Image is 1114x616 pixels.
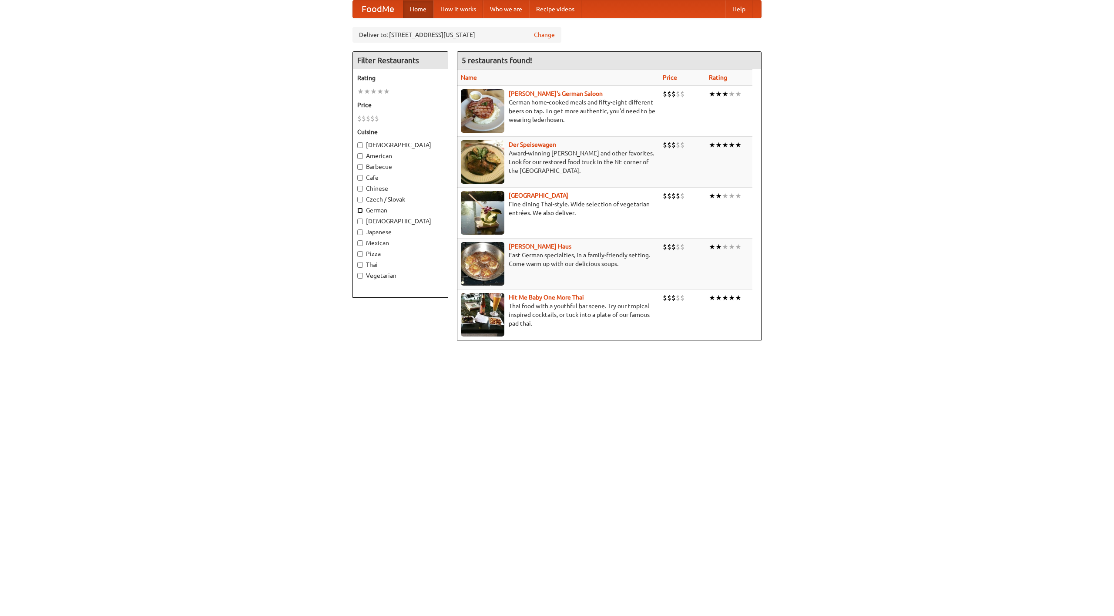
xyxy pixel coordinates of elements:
li: ★ [709,191,715,201]
label: Czech / Slovak [357,195,443,204]
input: [DEMOGRAPHIC_DATA] [357,219,363,224]
li: ★ [377,87,383,96]
label: Barbecue [357,162,443,171]
p: Fine dining Thai-style. Wide selection of vegetarian entrées. We also deliver. [461,200,656,217]
label: [DEMOGRAPHIC_DATA] [357,141,443,149]
h5: Rating [357,74,443,82]
li: $ [362,114,366,123]
li: ★ [722,242,728,252]
label: Thai [357,260,443,269]
li: ★ [722,140,728,150]
a: [PERSON_NAME]'s German Saloon [509,90,603,97]
a: Name [461,74,477,81]
li: $ [663,191,667,201]
li: $ [676,293,680,303]
li: $ [667,242,671,252]
li: ★ [735,140,742,150]
li: $ [676,140,680,150]
p: East German specialties, in a family-friendly setting. Come warm up with our delicious soups. [461,251,656,268]
input: German [357,208,363,213]
li: $ [663,140,667,150]
input: Czech / Slovak [357,197,363,202]
a: Hit Me Baby One More Thai [509,294,584,301]
img: kohlhaus.jpg [461,242,504,286]
input: Thai [357,262,363,268]
p: Award-winning [PERSON_NAME] and other favorites. Look for our restored food truck in the NE corne... [461,149,656,175]
li: ★ [709,140,715,150]
li: $ [663,89,667,99]
label: Mexican [357,239,443,247]
li: ★ [722,293,728,303]
a: Home [403,0,433,18]
li: $ [366,114,370,123]
label: [DEMOGRAPHIC_DATA] [357,217,443,226]
a: Recipe videos [529,0,581,18]
li: ★ [735,293,742,303]
li: ★ [715,293,722,303]
li: ★ [709,242,715,252]
li: ★ [715,242,722,252]
li: $ [370,114,375,123]
li: $ [671,140,676,150]
div: Deliver to: [STREET_ADDRESS][US_STATE] [352,27,561,43]
ng-pluralize: 5 restaurants found! [462,56,532,64]
h5: Price [357,101,443,109]
li: $ [667,140,671,150]
li: $ [680,89,685,99]
img: satay.jpg [461,191,504,235]
li: ★ [722,191,728,201]
li: ★ [728,242,735,252]
label: German [357,206,443,215]
input: [DEMOGRAPHIC_DATA] [357,142,363,148]
input: Pizza [357,251,363,257]
input: American [357,153,363,159]
label: Japanese [357,228,443,236]
li: $ [680,293,685,303]
li: $ [663,242,667,252]
li: ★ [735,89,742,99]
li: $ [667,293,671,303]
li: ★ [364,87,370,96]
input: Chinese [357,186,363,192]
h5: Cuisine [357,128,443,136]
li: ★ [715,140,722,150]
a: Rating [709,74,727,81]
input: Mexican [357,240,363,246]
h4: Filter Restaurants [353,52,448,69]
li: ★ [735,191,742,201]
li: $ [671,191,676,201]
li: $ [676,191,680,201]
label: American [357,151,443,160]
a: How it works [433,0,483,18]
label: Vegetarian [357,271,443,280]
a: FoodMe [353,0,403,18]
li: ★ [709,89,715,99]
a: [PERSON_NAME] Haus [509,243,571,250]
img: speisewagen.jpg [461,140,504,184]
li: ★ [728,293,735,303]
input: Vegetarian [357,273,363,279]
li: ★ [709,293,715,303]
li: $ [680,191,685,201]
li: ★ [357,87,364,96]
li: ★ [370,87,377,96]
label: Pizza [357,249,443,258]
label: Chinese [357,184,443,193]
img: babythai.jpg [461,293,504,337]
a: Price [663,74,677,81]
li: ★ [728,140,735,150]
li: ★ [728,89,735,99]
a: Der Speisewagen [509,141,556,148]
p: Thai food with a youthful bar scene. Try our tropical inspired cocktails, or tuck into a plate of... [461,302,656,328]
label: Cafe [357,173,443,182]
li: $ [663,293,667,303]
li: ★ [722,89,728,99]
input: Barbecue [357,164,363,170]
li: $ [667,191,671,201]
b: [GEOGRAPHIC_DATA] [509,192,568,199]
a: Who we are [483,0,529,18]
